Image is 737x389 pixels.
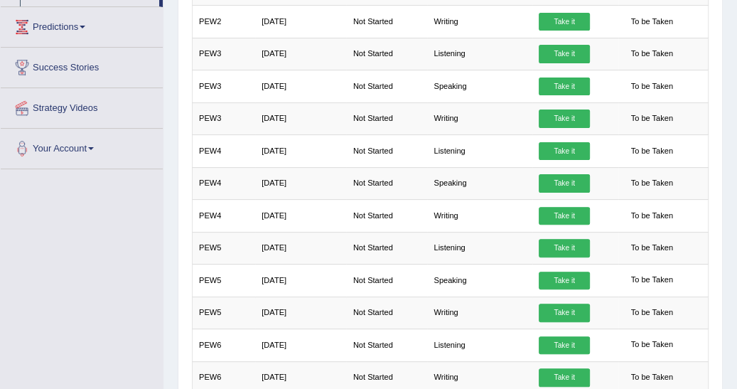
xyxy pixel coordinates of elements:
[346,232,427,264] td: Not Started
[539,239,590,257] a: Take it
[192,200,255,232] td: PEW4
[255,167,347,199] td: [DATE]
[427,167,532,199] td: Speaking
[192,135,255,167] td: PEW4
[625,78,679,96] span: To be Taken
[625,45,679,63] span: To be Taken
[539,368,590,387] a: Take it
[625,174,679,193] span: To be Taken
[539,207,590,225] a: Take it
[539,78,590,96] a: Take it
[192,38,255,70] td: PEW3
[346,297,427,329] td: Not Started
[539,272,590,290] a: Take it
[427,265,532,297] td: Speaking
[427,6,532,38] td: Writing
[539,304,590,322] a: Take it
[255,135,347,167] td: [DATE]
[255,297,347,329] td: [DATE]
[346,265,427,297] td: Not Started
[255,38,347,70] td: [DATE]
[1,88,163,124] a: Strategy Videos
[427,38,532,70] td: Listening
[427,102,532,134] td: Writing
[255,6,347,38] td: [DATE]
[255,232,347,264] td: [DATE]
[539,13,590,31] a: Take it
[625,368,679,387] span: To be Taken
[427,200,532,232] td: Writing
[192,102,255,134] td: PEW3
[1,48,163,83] a: Success Stories
[625,110,679,128] span: To be Taken
[427,329,532,361] td: Listening
[346,167,427,199] td: Not Started
[346,102,427,134] td: Not Started
[625,142,679,161] span: To be Taken
[346,329,427,361] td: Not Started
[346,200,427,232] td: Not Started
[255,265,347,297] td: [DATE]
[192,232,255,264] td: PEW5
[346,70,427,102] td: Not Started
[427,297,532,329] td: Writing
[192,265,255,297] td: PEW5
[539,110,590,128] a: Take it
[625,304,679,322] span: To be Taken
[625,207,679,225] span: To be Taken
[346,38,427,70] td: Not Started
[539,45,590,63] a: Take it
[427,232,532,264] td: Listening
[346,135,427,167] td: Not Started
[346,6,427,38] td: Not Started
[192,297,255,329] td: PEW5
[192,6,255,38] td: PEW2
[255,329,347,361] td: [DATE]
[192,167,255,199] td: PEW4
[539,174,590,193] a: Take it
[625,239,679,257] span: To be Taken
[1,129,163,164] a: Your Account
[1,7,163,43] a: Predictions
[427,135,532,167] td: Listening
[255,70,347,102] td: [DATE]
[625,272,679,290] span: To be Taken
[255,200,347,232] td: [DATE]
[625,336,679,355] span: To be Taken
[255,102,347,134] td: [DATE]
[192,329,255,361] td: PEW6
[539,142,590,161] a: Take it
[427,70,532,102] td: Speaking
[625,13,679,31] span: To be Taken
[539,336,590,355] a: Take it
[192,70,255,102] td: PEW3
